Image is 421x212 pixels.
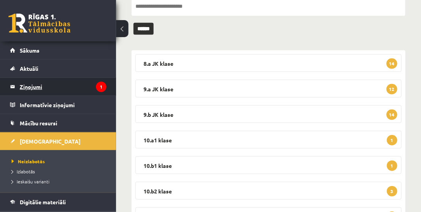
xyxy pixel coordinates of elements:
a: Rīgas 1. Tālmācības vidusskola [9,14,70,33]
span: 12 [387,84,397,94]
a: Izlabotās [12,168,108,175]
span: Aktuāli [20,65,38,72]
a: Sākums [10,41,106,59]
a: Digitālie materiāli [10,193,106,211]
span: 14 [387,58,397,69]
legend: 8.a JK klase [135,54,402,72]
span: 1 [387,161,397,171]
legend: Informatīvie ziņojumi [20,96,106,114]
legend: 10.a1 klase [135,131,402,149]
i: 1 [96,82,106,92]
span: Neizlabotās [12,158,45,164]
span: Izlabotās [12,168,35,174]
span: [DEMOGRAPHIC_DATA] [20,138,80,145]
a: Informatīvie ziņojumi [10,96,106,114]
a: Neizlabotās [12,158,108,165]
legend: 10.b1 klase [135,156,402,174]
span: 1 [387,135,397,145]
span: 3 [387,186,397,197]
legend: 9.b JK klase [135,105,402,123]
span: Mācību resursi [20,120,57,127]
span: Digitālie materiāli [20,198,66,205]
span: Sākums [20,47,39,54]
legend: 10.b2 klase [135,182,402,200]
a: [DEMOGRAPHIC_DATA] [10,132,106,150]
span: 14 [387,109,397,120]
a: Aktuāli [10,60,106,77]
span: Ieskaišu varianti [12,178,50,185]
legend: 9.a JK klase [135,80,402,97]
a: Mācību resursi [10,114,106,132]
a: Ziņojumi1 [10,78,106,96]
legend: Ziņojumi [20,78,106,96]
a: Ieskaišu varianti [12,178,108,185]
